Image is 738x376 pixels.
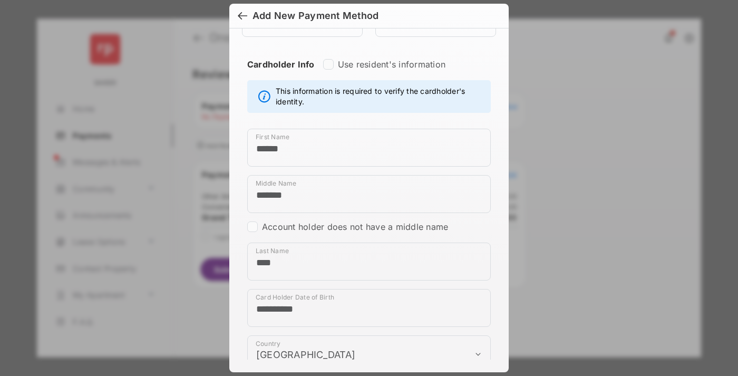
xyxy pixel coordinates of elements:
[276,86,485,107] span: This information is required to verify the cardholder's identity.
[253,10,378,22] div: Add New Payment Method
[338,59,445,70] label: Use resident's information
[247,335,491,373] div: payment_method_screening[postal_addresses][country]
[247,59,315,89] strong: Cardholder Info
[262,221,448,232] label: Account holder does not have a middle name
